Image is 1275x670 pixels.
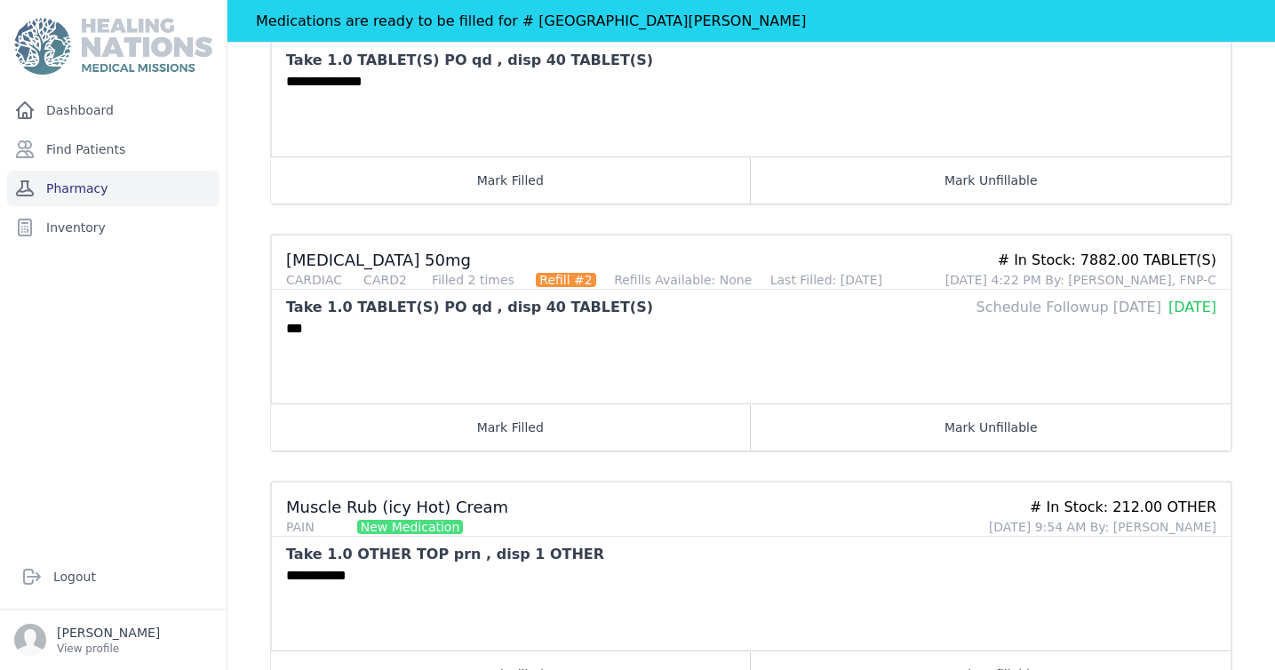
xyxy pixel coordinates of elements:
h3: [MEDICAL_DATA] 50mg [286,250,931,289]
a: Inventory [7,210,219,245]
p: View profile [57,642,160,656]
div: Take 1.0 TABLET(S) PO qd , disp 40 TABLET(S) [286,50,653,71]
h3: Muscle Rub (icy Hot) Cream [286,497,975,536]
div: Take 1.0 OTHER TOP prn , disp 1 OTHER [286,544,604,565]
p: [PERSON_NAME] [57,624,160,642]
a: Logout [14,559,212,594]
img: Medical Missions EMR [14,18,211,75]
span: Refills Available: None [614,273,752,287]
div: [DATE] [1168,297,1216,318]
div: [DATE] 4:22 PM By: [PERSON_NAME], FNP-C [945,271,1216,289]
div: Schedule Followup [DATE] [976,297,1161,318]
button: Mark Filled [271,156,751,203]
a: Find Patients [7,132,219,167]
div: [DATE] 9:54 AM By: [PERSON_NAME] [989,518,1216,536]
a: [PERSON_NAME] View profile [14,624,212,656]
div: CARDIAC [286,271,342,289]
span: Filled 2 times [428,273,518,287]
button: Mark Unfillable [752,156,1231,203]
span: Last Filled: [DATE] [770,273,882,287]
div: Take 1.0 TABLET(S) PO qd , disp 40 TABLET(S) [286,297,653,318]
button: Mark Unfillable [752,403,1231,451]
span: New Medication [357,520,464,534]
span: Refill #2 [536,273,595,287]
div: PAIN [286,518,315,536]
div: # In Stock: 7882.00 TABLET(S) [945,250,1216,271]
button: Mark Filled [271,403,751,451]
a: Dashboard [7,92,219,128]
div: # In Stock: 212.00 OTHER [989,497,1216,518]
a: Pharmacy [7,171,219,206]
div: CARD2 [363,271,407,289]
